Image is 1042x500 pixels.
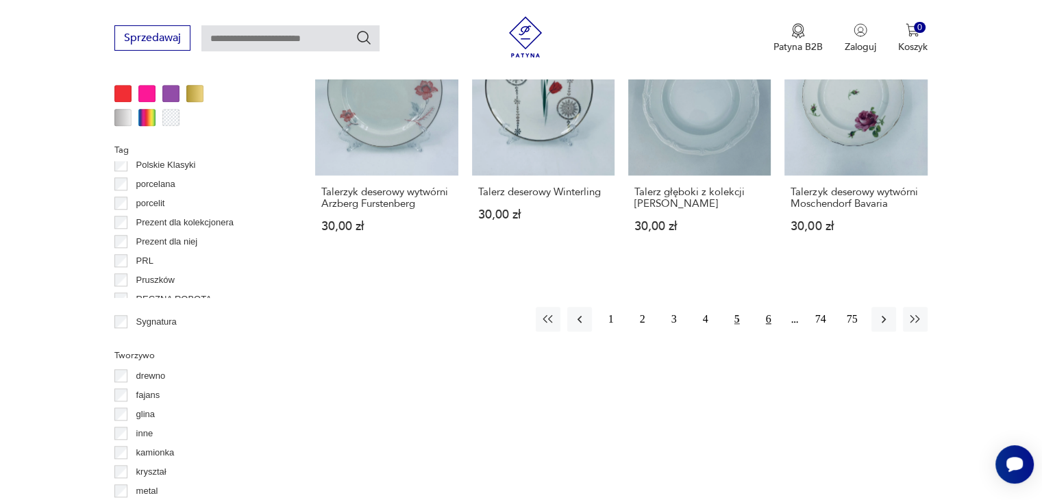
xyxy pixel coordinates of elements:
[114,142,282,158] p: Tag
[136,273,175,288] p: Pruszków
[136,314,177,329] p: Sygnatura
[136,215,234,230] p: Prezent dla kolekcjonera
[472,33,615,259] a: Talerz deserowy WinterlingTalerz deserowy Winterling30,00 zł
[693,307,718,332] button: 4
[136,196,165,211] p: porcelit
[845,23,876,53] button: Zaloguj
[136,158,196,173] p: Polskie Klasyki
[634,221,765,232] p: 30,00 zł
[840,307,865,332] button: 75
[906,23,919,37] img: Ikona koszyka
[136,388,160,403] p: fajans
[136,292,212,307] p: RĘCZNA ROBOTA
[791,221,921,232] p: 30,00 zł
[114,348,282,363] p: Tworzywo
[599,307,623,332] button: 1
[634,186,765,210] h3: Talerz głęboki z kolekcji [PERSON_NAME]
[662,307,686,332] button: 3
[914,22,926,34] div: 0
[791,23,805,38] img: Ikona medalu
[136,426,153,441] p: inne
[136,407,155,422] p: glina
[136,484,158,499] p: metal
[630,307,655,332] button: 2
[321,186,451,210] h3: Talerzyk deserowy wytwórni Arzberg Furstenberg
[773,40,823,53] p: Patyna B2B
[898,40,928,53] p: Koszyk
[854,23,867,37] img: Ikonka użytkownika
[321,221,451,232] p: 30,00 zł
[995,445,1034,484] iframe: Smartsupp widget button
[773,23,823,53] button: Patyna B2B
[136,253,153,268] p: PRL
[315,33,458,259] a: Talerzyk deserowy wytwórni Arzberg FurstenbergTalerzyk deserowy wytwórni Arzberg Furstenberg30,00 zł
[136,234,198,249] p: Prezent dla niej
[898,23,928,53] button: 0Koszyk
[356,29,372,46] button: Szukaj
[725,307,749,332] button: 5
[136,177,175,192] p: porcelana
[478,186,608,198] h3: Talerz deserowy Winterling
[136,464,166,479] p: kryształ
[808,307,833,332] button: 74
[628,33,771,259] a: Talerz głęboki z kolekcji Maria TeresaTalerz głęboki z kolekcji [PERSON_NAME]30,00 zł
[478,209,608,221] p: 30,00 zł
[114,25,190,51] button: Sprzedawaj
[773,23,823,53] a: Ikona medaluPatyna B2B
[114,34,190,44] a: Sprzedawaj
[136,368,166,384] p: drewno
[845,40,876,53] p: Zaloguj
[784,33,927,259] a: Talerzyk deserowy wytwórni Moschendorf BavariaTalerzyk deserowy wytwórni Moschendorf Bavaria30,00 zł
[791,186,921,210] h3: Talerzyk deserowy wytwórni Moschendorf Bavaria
[756,307,781,332] button: 6
[136,445,175,460] p: kamionka
[505,16,546,58] img: Patyna - sklep z meblami i dekoracjami vintage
